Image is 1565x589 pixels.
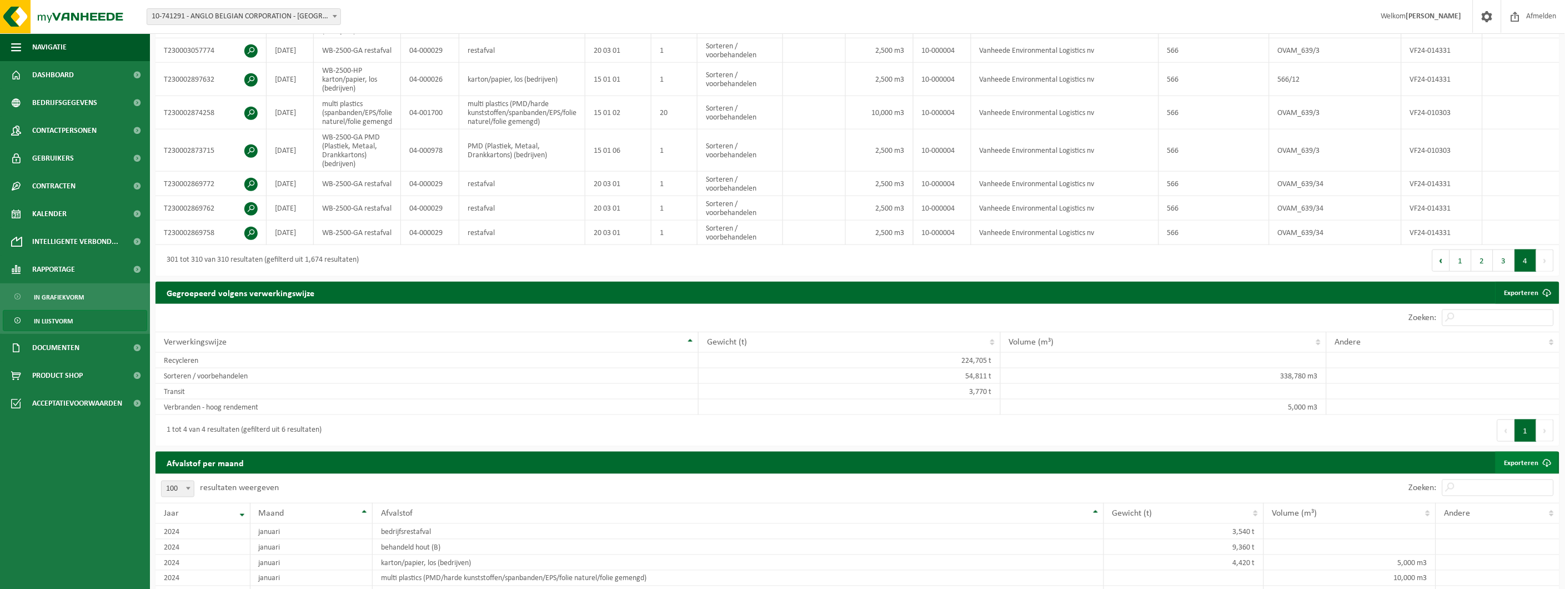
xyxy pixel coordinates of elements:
[267,129,314,172] td: [DATE]
[1515,249,1537,272] button: 4
[156,400,699,415] td: Verbranden - hoog rendement
[1496,282,1558,304] a: Exporteren
[314,38,401,63] td: WB-2500-GA restafval
[314,196,401,221] td: WB-2500-GA restafval
[156,540,250,555] td: 2024
[698,63,783,96] td: Sorteren / voorbehandelen
[250,524,373,540] td: januari
[698,38,783,63] td: Sorteren / voorbehandelen
[1409,484,1437,493] label: Zoeken:
[32,200,67,228] span: Kalender
[971,172,1159,196] td: Vanheede Environmental Logistics nv
[1001,400,1327,415] td: 5,000 m3
[32,334,79,362] span: Documenten
[971,38,1159,63] td: Vanheede Environmental Logistics nv
[1402,221,1483,245] td: VF24-014331
[401,63,459,96] td: 04-000026
[1104,555,1264,571] td: 4,420 t
[156,368,699,384] td: Sorteren / voorbehandelen
[1272,509,1317,518] span: Volume (m³)
[914,96,971,129] td: 10-000004
[314,172,401,196] td: WB-2500-GA restafval
[651,221,698,245] td: 1
[1159,196,1270,221] td: 566
[32,256,75,283] span: Rapportage
[1335,338,1361,347] span: Andere
[267,196,314,221] td: [DATE]
[846,172,914,196] td: 2,500 m3
[459,38,585,63] td: restafval
[162,481,194,497] span: 100
[1159,129,1270,172] td: 566
[32,61,74,89] span: Dashboard
[1537,420,1554,442] button: Next
[914,221,971,245] td: 10-000004
[401,221,459,245] td: 04-000029
[1264,555,1436,571] td: 5,000 m3
[156,353,699,368] td: Recycleren
[1270,221,1402,245] td: OVAM_639/34
[156,384,699,400] td: Transit
[156,96,267,129] td: T230002874258
[1402,129,1483,172] td: VF24-010303
[585,196,651,221] td: 20 03 01
[698,129,783,172] td: Sorteren / voorbehandelen
[401,38,459,63] td: 04-000029
[164,338,227,347] span: Verwerkingswijze
[651,63,698,96] td: 1
[161,251,359,271] div: 301 tot 310 van 310 resultaten (gefilterd uit 1,674 resultaten)
[1104,524,1264,540] td: 3,540 t
[459,129,585,172] td: PMD (Plastiek, Metaal, Drankkartons) (bedrijven)
[32,172,76,200] span: Contracten
[914,129,971,172] td: 10-000004
[459,196,585,221] td: restafval
[698,221,783,245] td: Sorteren / voorbehandelen
[259,509,284,518] span: Maand
[846,129,914,172] td: 2,500 m3
[200,483,279,492] label: resultaten weergeven
[267,172,314,196] td: [DATE]
[1270,172,1402,196] td: OVAM_639/34
[699,384,1001,400] td: 3,770 t
[1450,249,1472,272] button: 1
[698,196,783,221] td: Sorteren / voorbehandelen
[1493,249,1515,272] button: 3
[156,571,250,586] td: 2024
[698,96,783,129] td: Sorteren / voorbehandelen
[373,524,1104,540] td: bedrijfsrestafval
[707,338,747,347] span: Gewicht (t)
[699,353,1001,368] td: 224,705 t
[1406,12,1462,21] strong: [PERSON_NAME]
[32,117,97,144] span: Contactpersonen
[3,286,147,307] a: In grafiekvorm
[401,172,459,196] td: 04-000029
[156,555,250,571] td: 2024
[373,571,1104,586] td: multi plastics (PMD/harde kunststoffen/spanbanden/EPS/folie naturel/folie gemengd)
[651,129,698,172] td: 1
[971,63,1159,96] td: Vanheede Environmental Logistics nv
[1409,314,1437,323] label: Zoeken:
[1009,338,1054,347] span: Volume (m³)
[161,421,322,441] div: 1 tot 4 van 4 resultaten (gefilterd uit 6 resultaten)
[32,362,83,390] span: Product Shop
[401,196,459,221] td: 04-000029
[971,221,1159,245] td: Vanheede Environmental Logistics nv
[459,172,585,196] td: restafval
[156,63,267,96] td: T230002897632
[651,96,698,129] td: 20
[164,509,179,518] span: Jaar
[156,129,267,172] td: T230002873715
[34,311,73,332] span: In lijstvorm
[1159,172,1270,196] td: 566
[971,129,1159,172] td: Vanheede Environmental Logistics nv
[1270,196,1402,221] td: OVAM_639/34
[156,221,267,245] td: T230002869758
[1112,509,1152,518] span: Gewicht (t)
[1444,509,1471,518] span: Andere
[1270,96,1402,129] td: OVAM_639/3
[846,221,914,245] td: 2,500 m3
[250,540,373,555] td: januari
[459,96,585,129] td: multi plastics (PMD/harde kunststoffen/spanbanden/EPS/folie naturel/folie gemengd)
[1472,249,1493,272] button: 2
[156,452,255,473] h2: Afvalstof per maand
